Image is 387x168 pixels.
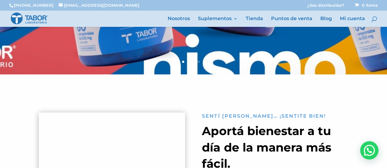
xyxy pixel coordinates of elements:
[354,3,378,8] a: 0 Items
[340,16,365,27] a: Mi cuenta
[10,12,48,25] img: Laboratorio Tabor
[14,3,54,8] a: [PHONE_NUMBER]
[203,61,205,63] a: 5
[355,3,378,8] span: 0 Items
[59,3,140,8] a: [EMAIL_ADDRESS][DOMAIN_NAME]
[168,16,190,27] a: Nosotros
[198,16,238,27] a: Suplementos
[246,16,263,27] a: Tienda
[307,3,344,10] a: ¿Sos distribuidor?
[198,61,200,63] a: 4
[182,61,184,63] a: 1
[187,61,189,63] a: 2
[202,113,326,119] span: Sentí [PERSON_NAME]… ¡Sentite bien!
[192,61,195,63] a: 3
[320,16,332,27] a: Blog
[271,16,312,27] a: Puntos de venta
